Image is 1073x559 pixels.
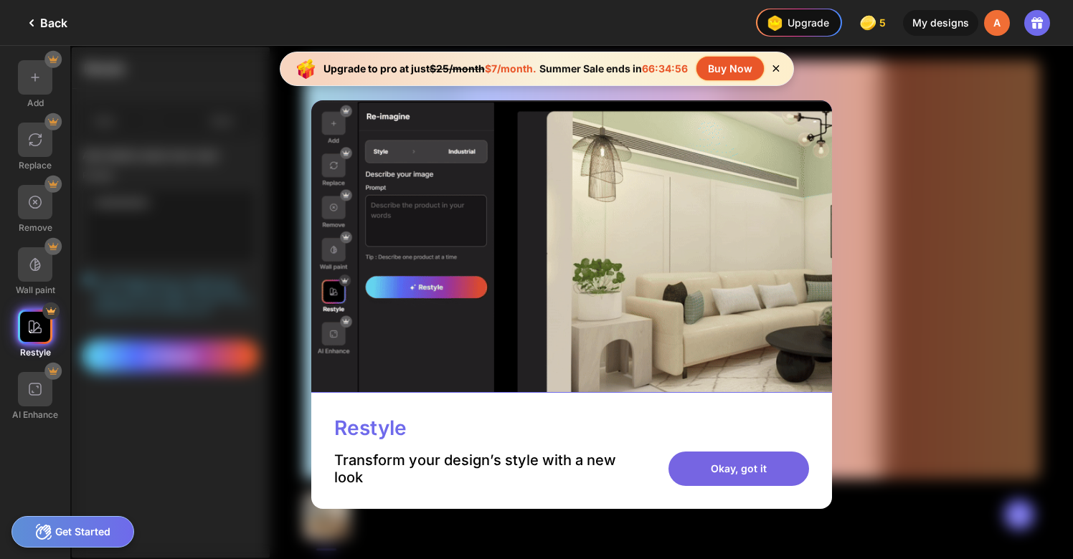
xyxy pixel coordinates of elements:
img: Editor-gif-fullscreen-restyle.gif [311,100,831,393]
div: Buy Now [696,57,764,80]
div: Upgrade [763,11,829,34]
div: Add [27,97,44,108]
img: upgrade-nav-btn-icon.gif [763,11,786,34]
span: 66:34:56 [642,62,688,75]
div: Transform your design’s style with a new look [334,451,621,486]
span: $25/month [430,62,485,75]
div: Restyle [334,416,407,440]
div: AI Enhance [12,409,58,420]
div: Remove [19,222,52,233]
div: Restyle [20,347,51,358]
div: Back [23,14,67,32]
div: Wall paint [16,285,55,295]
div: My designs [903,10,978,36]
span: 5 [879,17,889,29]
img: upgrade-banner-new-year-icon.gif [292,54,321,83]
div: Get Started [11,516,134,548]
div: A [984,10,1010,36]
div: Summer Sale ends in [536,62,691,75]
div: Upgrade to pro at just [323,62,536,75]
div: Okay, got it [668,451,809,486]
span: $7/month. [485,62,536,75]
div: Replace [19,160,52,171]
